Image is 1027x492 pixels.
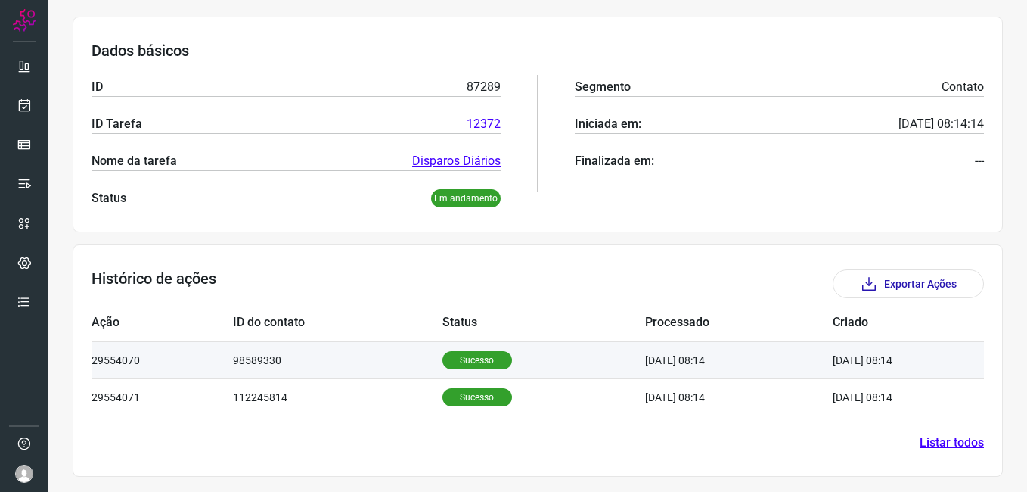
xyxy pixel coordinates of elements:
td: [DATE] 08:14 [833,378,939,416]
p: Nome da tarefa [92,152,177,170]
td: [DATE] 08:14 [833,341,939,378]
td: Status [442,304,645,341]
td: ID do contato [233,304,442,341]
h3: Histórico de ações [92,269,216,298]
p: ID Tarefa [92,115,142,133]
td: 98589330 [233,341,442,378]
p: [DATE] 08:14:14 [898,115,984,133]
p: ID [92,78,103,96]
a: Listar todos [920,434,984,452]
p: 87289 [467,78,501,96]
p: Sucesso [442,388,512,406]
img: Logo [13,9,36,32]
a: Disparos Diários [412,152,501,170]
img: avatar-user-boy.jpg [15,465,33,483]
a: 12372 [467,115,501,133]
td: 29554070 [92,341,233,378]
button: Exportar Ações [833,269,984,298]
td: [DATE] 08:14 [645,341,833,378]
p: Iniciada em: [575,115,641,133]
td: 29554071 [92,378,233,416]
p: Sucesso [442,351,512,369]
p: --- [975,152,984,170]
td: [DATE] 08:14 [645,378,833,416]
h3: Dados básicos [92,42,984,60]
p: Contato [942,78,984,96]
td: 112245814 [233,378,442,416]
td: Ação [92,304,233,341]
p: Segmento [575,78,631,96]
p: Finalizada em: [575,152,654,170]
td: Processado [645,304,833,341]
p: Status [92,189,126,207]
p: Em andamento [431,189,501,207]
td: Criado [833,304,939,341]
